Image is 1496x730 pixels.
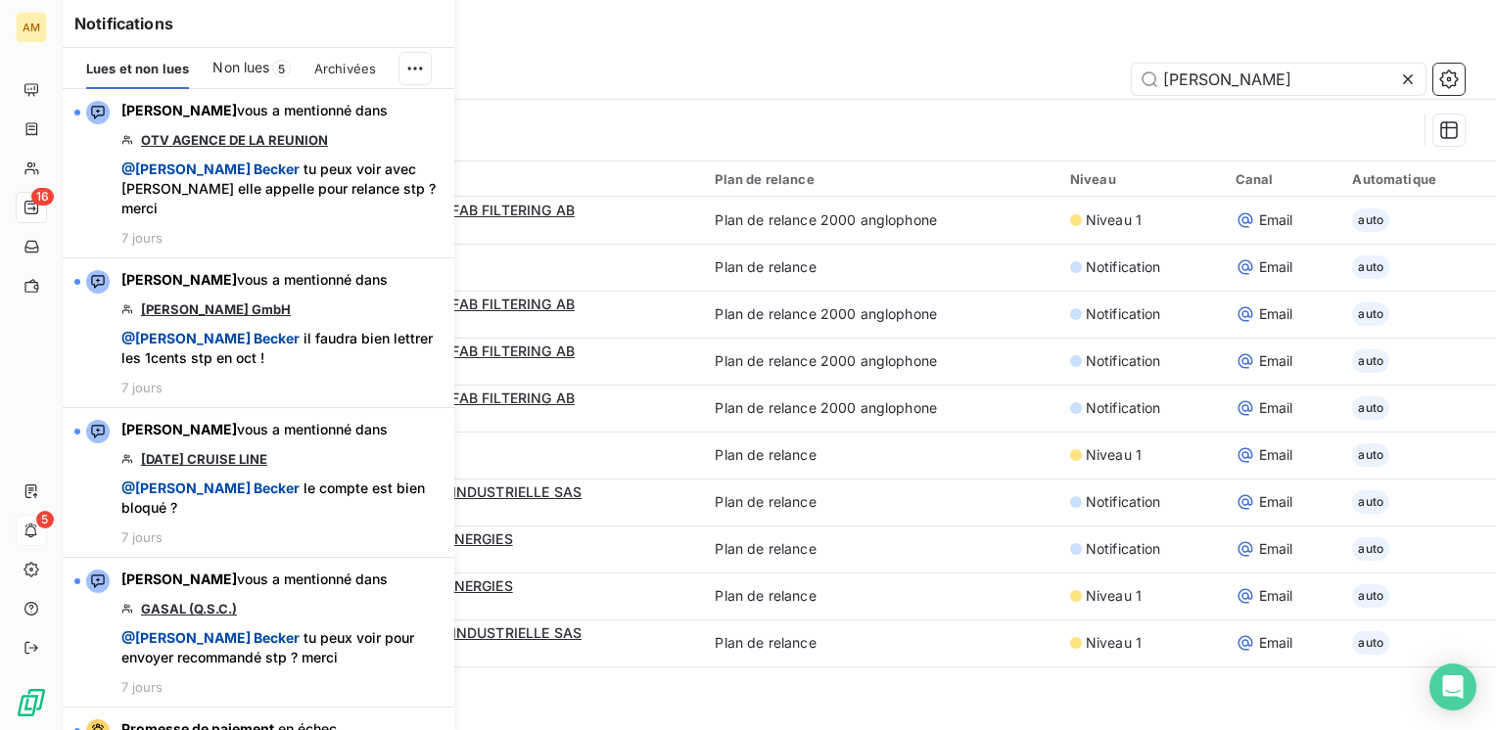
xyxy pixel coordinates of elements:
a: OTV AGENCE DE LA REUNION [141,132,328,148]
div: AM [16,12,47,43]
button: [PERSON_NAME]vous a mentionné dansOTV AGENCE DE LA REUNION @[PERSON_NAME] Becker tu peux voir ave... [63,89,454,258]
span: Notification [1086,257,1161,277]
a: [PERSON_NAME] GmbH [141,301,291,317]
div: Niveau [1070,171,1212,187]
span: [PERSON_NAME] [121,570,237,587]
span: auto [1352,584,1389,608]
span: 209728 [327,361,691,381]
div: Automatique [1352,171,1484,187]
td: Plan de relance [703,572,1057,619]
img: Logo LeanPay [16,687,47,718]
span: Email [1259,539,1293,559]
span: 5 [272,60,291,77]
span: auto [1352,537,1389,561]
span: auto [1352,631,1389,655]
td: Plan de relance [703,432,1057,479]
button: [PERSON_NAME]vous a mentionné dans[DATE] CRUISE LINE @[PERSON_NAME] Becker le compte est bien blo... [63,408,454,558]
span: 240453 [327,596,691,616]
a: [DATE] CRUISE LINE [141,451,267,467]
span: @ [PERSON_NAME] Becker [121,330,300,346]
span: Email [1259,633,1293,653]
span: 240262 [327,267,691,287]
button: [PERSON_NAME]vous a mentionné dans[PERSON_NAME] GmbH @[PERSON_NAME] Becker il faudra bien lettrer... [63,258,454,408]
span: 240453 [327,549,691,569]
span: 7 jours [121,679,163,695]
span: [PERSON_NAME] [121,271,237,288]
span: 16 [31,188,54,205]
td: Plan de relance [703,619,1057,666]
span: Archivées [314,61,376,76]
span: tu peux voir avec [PERSON_NAME] elle appelle pour relance stp ? merci [121,160,443,218]
span: Niveau 1 [1086,210,1142,230]
td: Plan de relance [703,479,1057,525]
span: @ [PERSON_NAME] Becker [121,479,300,496]
div: Plan de relance [715,171,1046,187]
div: Canal [1236,171,1330,187]
span: Email [1259,492,1293,512]
span: @ [PERSON_NAME] Becker [121,160,300,177]
button: [PERSON_NAME]vous a mentionné dansGASAL (Q.S.C.) @[PERSON_NAME] Becker tu peux voir pour envoyer ... [63,558,454,707]
span: Non lues [212,58,269,77]
span: 240262 [327,455,691,475]
span: 209728 [327,220,691,240]
span: auto [1352,208,1389,232]
span: [PERSON_NAME] [121,421,237,437]
span: 7 jours [121,529,163,545]
span: 7 jours [121,380,163,395]
span: il faudra bien lettrer les 1cents stp en oct ! [121,329,443,368]
a: GASAL (Q.S.C.) [141,601,237,616]
span: auto [1352,396,1389,420]
span: tu peux voir pour envoyer recommandé stp ? merci [121,628,443,667]
span: auto [1352,443,1389,467]
span: auto [1352,349,1389,373]
span: Notification [1086,492,1161,512]
span: auto [1352,302,1389,326]
span: 241003 [327,643,691,662]
span: Niveau 1 [1086,633,1142,653]
span: 5 [36,511,54,528]
td: Plan de relance [703,244,1057,291]
td: Plan de relance 2000 anglophone [703,291,1057,338]
span: vous a mentionné dans [121,570,388,589]
span: le compte est bien bloqué ? [121,479,443,518]
td: Plan de relance 2000 anglophone [703,197,1057,244]
span: Lues et non lues [86,61,189,76]
span: Notification [1086,351,1161,371]
td: Plan de relance 2000 anglophone [703,385,1057,432]
span: 7 jours [121,230,163,246]
span: LA ROBINETTERIE INDUSTRIELLE SAS [327,624,582,641]
span: Niveau 1 [1086,445,1142,465]
span: 241003 [327,502,691,522]
span: [PERSON_NAME] [121,102,237,118]
span: Niveau 1 [1086,586,1142,606]
span: vous a mentionné dans [121,270,388,290]
input: Rechercher [1132,64,1426,95]
span: Email [1259,445,1293,465]
span: vous a mentionné dans [121,420,388,439]
td: Plan de relance 2000 anglophone [703,338,1057,385]
h6: Notifications [74,12,443,35]
span: auto [1352,255,1389,279]
td: Plan de relance [703,525,1057,572]
span: Notification [1086,539,1161,559]
span: Notification [1086,398,1161,418]
span: Email [1259,304,1293,324]
span: vous a mentionné dans [121,101,388,120]
span: @ [PERSON_NAME] Becker [121,629,300,646]
span: 209728 [327,314,691,334]
span: 209728 [327,408,691,428]
span: Email [1259,586,1293,606]
div: Open Intercom Messenger [1429,663,1476,710]
span: Email [1259,257,1293,277]
span: LA ROBINETTERIE INDUSTRIELLE SAS [327,483,582,500]
span: auto [1352,490,1389,514]
span: Notification [1086,304,1161,324]
span: Email [1259,398,1293,418]
span: Email [1259,351,1293,371]
span: Email [1259,210,1293,230]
